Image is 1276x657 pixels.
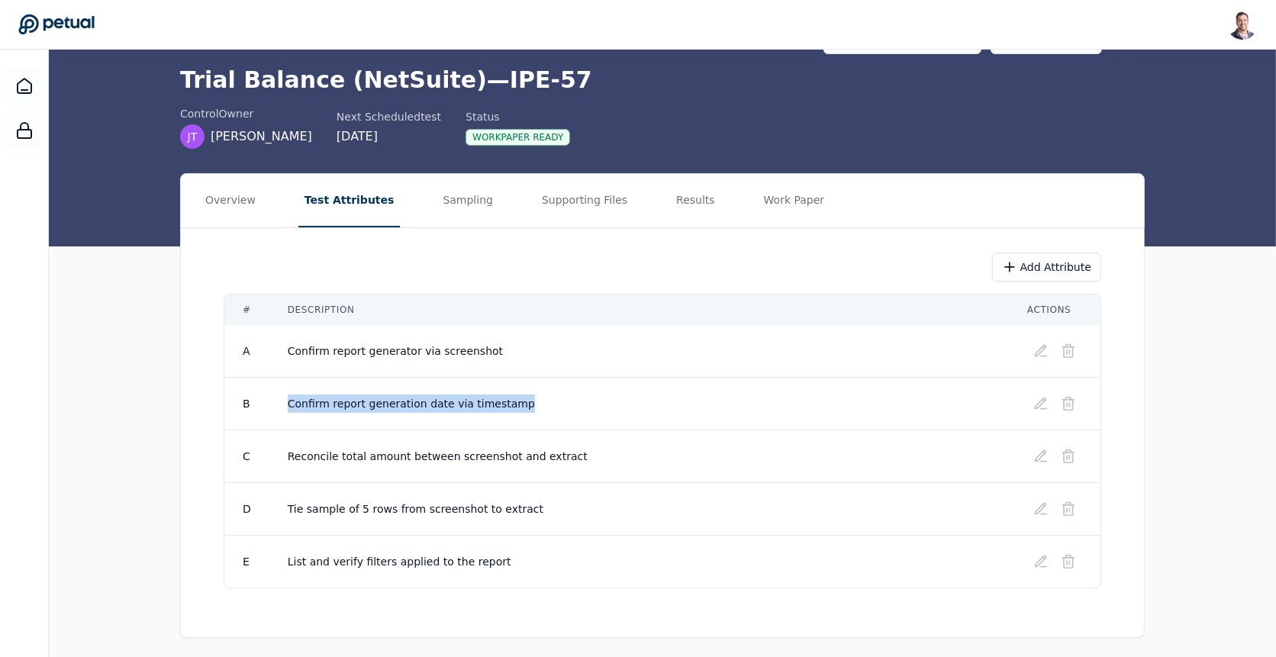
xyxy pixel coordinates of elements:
th: # [224,295,269,325]
button: Delete test attribute [1055,443,1082,470]
span: Tie sample of 5 rows from screenshot to extract [288,503,543,515]
button: Edit test attribute [1027,495,1055,523]
span: JT [188,129,198,144]
button: Add Attribute [992,253,1101,282]
span: A [243,345,250,357]
button: Supporting Files [536,174,633,227]
button: Edit test attribute [1027,548,1055,575]
span: E [243,556,250,568]
span: B [243,398,250,410]
span: [PERSON_NAME] [211,127,312,146]
h1: Trial Balance (NetSuite) — IPE-57 [180,66,1145,94]
button: Edit test attribute [1027,390,1055,417]
div: [DATE] [337,127,441,146]
button: Delete test attribute [1055,548,1082,575]
nav: Tabs [181,174,1144,227]
button: Overview [199,174,262,227]
span: Reconcile total amount between screenshot and extract [288,450,588,462]
div: Workpaper Ready [466,129,570,146]
span: Confirm report generator via screenshot [288,345,503,357]
div: Next Scheduled test [337,109,441,124]
button: Sampling [437,174,499,227]
button: Edit test attribute [1027,443,1055,470]
span: D [243,503,251,515]
a: Go to Dashboard [18,14,95,35]
span: C [243,450,250,462]
div: Status [466,109,570,124]
button: Delete test attribute [1055,495,1082,523]
button: Delete test attribute [1055,337,1082,365]
button: Work Paper [758,174,831,227]
th: Description [269,295,1009,325]
div: control Owner [180,106,312,121]
img: Snir Kodesh [1227,9,1258,40]
a: Dashboard [6,68,43,105]
span: Confirm report generation date via timestamp [288,398,535,410]
span: List and verify filters applied to the report [288,556,511,568]
button: Test Attributes [298,174,401,227]
th: Actions [1009,295,1100,325]
button: Delete test attribute [1055,390,1082,417]
a: SOC [6,112,43,149]
button: Edit test attribute [1027,337,1055,365]
button: Results [670,174,721,227]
